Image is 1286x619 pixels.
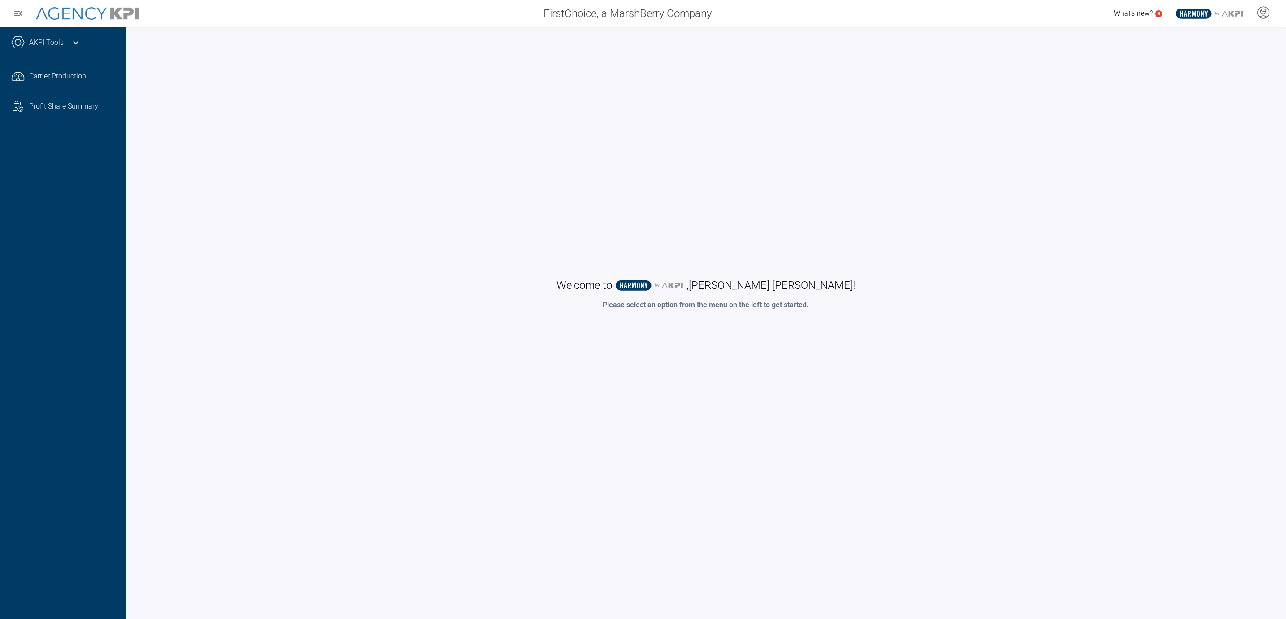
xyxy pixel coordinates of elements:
span: FirstChoice, a MarshBerry Company [543,5,712,22]
a: AKPI Tools [29,37,64,48]
text: 5 [1157,11,1160,16]
p: Please select an option from the menu on the left to get started. [603,300,809,310]
span: What's new? [1114,9,1153,17]
a: 5 [1155,10,1162,17]
h1: Welcome to , [PERSON_NAME] [PERSON_NAME] ! [556,278,855,292]
span: Carrier Production [29,71,86,82]
img: AgencyKPI [36,7,139,20]
span: Profit Share Summary [29,101,98,112]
